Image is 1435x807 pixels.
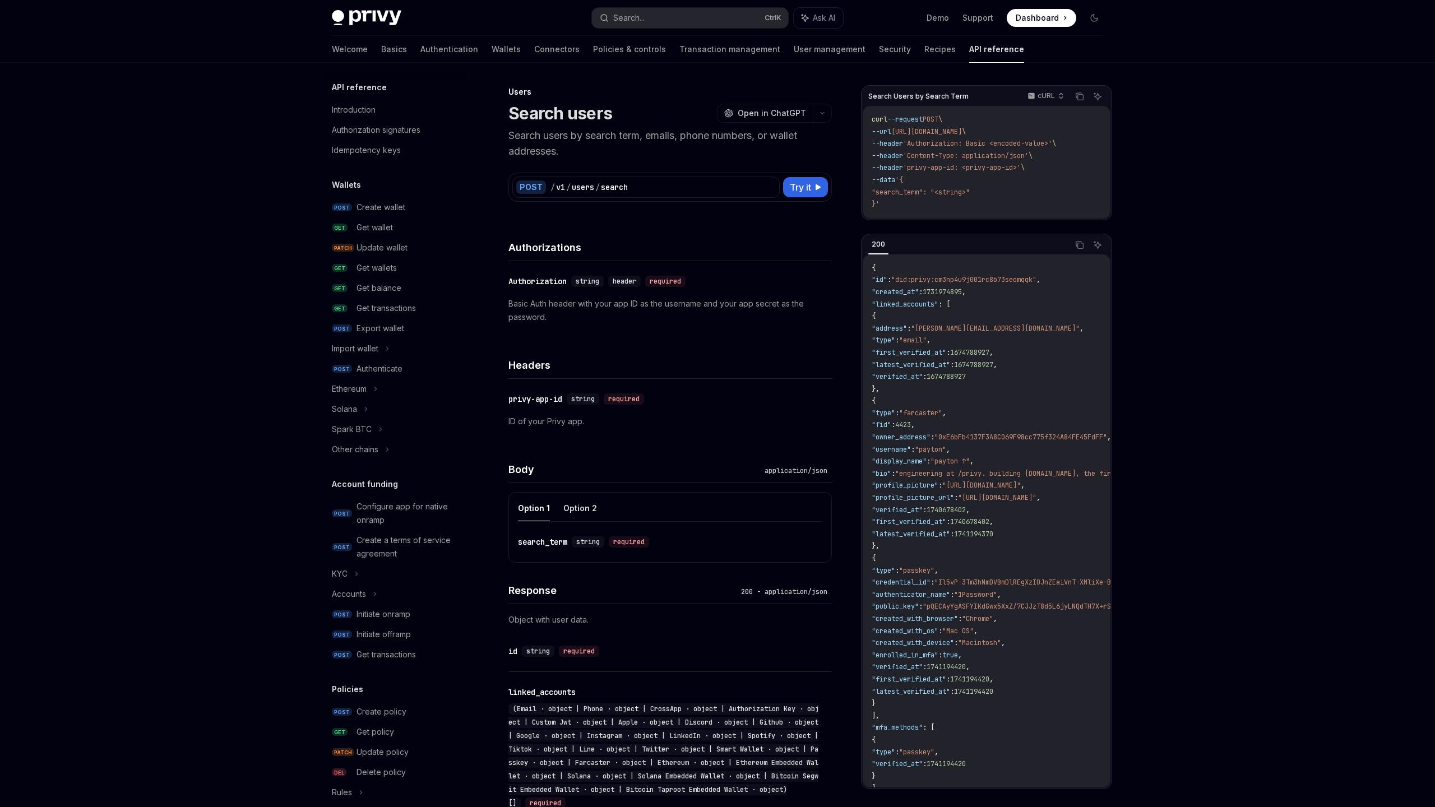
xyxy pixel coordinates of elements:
span: 4423 [895,420,911,429]
span: , [989,675,993,684]
div: Users [508,86,832,98]
span: 'Content-Type: application/json' [903,151,1029,160]
a: GETGet wallet [323,217,466,238]
span: --header [872,163,903,172]
span: : [923,372,927,381]
div: Update policy [357,745,409,759]
span: ], [872,711,879,720]
span: "address" [872,324,907,333]
div: Other chains [332,443,378,456]
button: Search...CtrlK [592,8,788,28]
span: , [946,445,950,454]
div: Introduction [332,103,376,117]
span: [URL][DOMAIN_NAME] [891,127,962,136]
a: GETGet balance [323,278,466,298]
div: privy-app-id [508,393,562,405]
span: POST [923,115,938,124]
h4: Response [508,583,737,598]
span: "created_with_browser" [872,614,958,623]
span: GET [332,264,348,272]
span: "verified_at" [872,662,923,671]
span: "did:privy:cm3np4u9j001rc8b73seqmqqk" [891,275,1036,284]
a: POSTGet transactions [323,644,466,665]
img: dark logo [332,10,401,26]
div: Configure app for native onramp [357,500,460,527]
button: cURL [1021,87,1069,106]
span: : [938,651,942,660]
span: ], [872,783,879,792]
span: "[PERSON_NAME][EMAIL_ADDRESS][DOMAIN_NAME]" [911,324,1080,333]
span: 1674788927 [954,360,993,369]
span: "0xE6bFb4137F3A8C069F98cc775f324A84FE45FdFF" [934,433,1107,442]
div: Rules [332,786,352,799]
span: : [950,530,954,539]
span: 1731974895 [923,287,962,296]
span: , [1036,493,1040,502]
a: Transaction management [679,36,780,63]
span: : [919,287,923,296]
span: \ [1029,151,1033,160]
span: "username" [872,445,911,454]
span: "[URL][DOMAIN_NAME]" [958,493,1036,502]
h4: Headers [508,358,832,373]
h4: Body [508,462,760,477]
span: POST [332,651,352,659]
a: Demo [927,12,949,24]
button: Copy the contents from the code block [1072,238,1087,252]
span: 'privy-app-id: <privy-app-id>' [903,163,1021,172]
div: Update wallet [357,241,408,254]
span: } [872,699,876,708]
span: : [895,748,899,757]
span: "type" [872,409,895,418]
span: 1741194420 [927,662,966,671]
span: "first_verified_at" [872,517,946,526]
h5: Account funding [332,477,398,491]
button: Option 1 [518,495,550,521]
span: "owner_address" [872,433,931,442]
span: , [958,651,962,660]
span: : [954,493,958,502]
span: : [ [938,300,950,309]
span: "1Password" [954,590,997,599]
a: POSTCreate a terms of service agreement [323,530,466,564]
span: : [911,445,915,454]
span: POST [332,610,352,619]
span: : [895,409,899,418]
a: Wallets [492,36,521,63]
a: Idempotency keys [323,140,466,160]
div: Get balance [357,281,401,295]
span: "profile_picture" [872,481,938,490]
span: : [954,638,958,647]
span: { [872,312,876,321]
a: GETGet wallets [323,258,466,278]
span: , [989,517,993,526]
div: Accounts [332,587,366,601]
div: Get wallet [357,221,393,234]
span: : [950,687,954,696]
span: POST [332,630,352,639]
span: PATCH [332,244,354,252]
span: string [576,537,600,546]
span: , [962,287,966,296]
span: "mfa_methods" [872,723,923,732]
span: "verified_at" [872,372,923,381]
a: POSTInitiate onramp [323,604,466,624]
span: string [526,647,550,656]
span: "linked_accounts" [872,300,938,309]
span: string [571,395,595,403]
span: Search Users by Search Term [868,92,969,101]
span: , [970,457,974,466]
span: "[URL][DOMAIN_NAME]" [942,481,1021,490]
span: "passkey" [899,566,934,575]
span: } [872,772,876,781]
span: : [891,420,895,429]
a: Welcome [332,36,368,63]
span: "enrolled_in_mfa" [872,651,938,660]
div: Search... [613,11,645,25]
span: : [895,336,899,345]
span: --data [872,175,895,184]
button: Open in ChatGPT [717,104,813,123]
span: { [872,554,876,563]
span: "verified_at" [872,759,923,768]
a: PATCHUpdate wallet [323,238,466,258]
